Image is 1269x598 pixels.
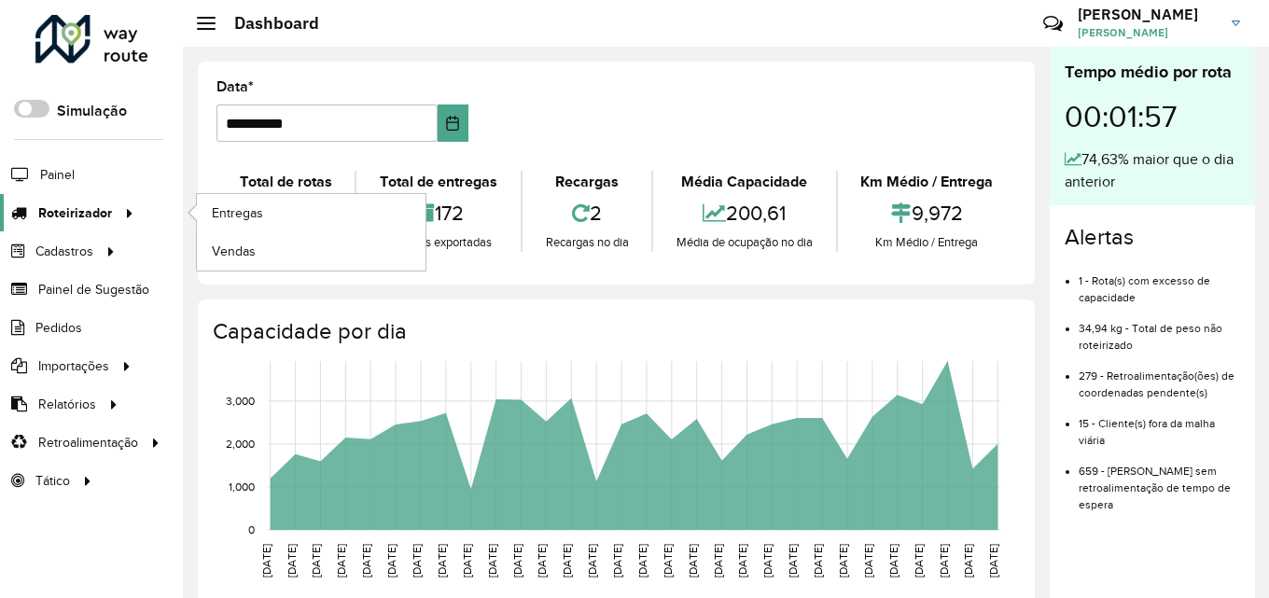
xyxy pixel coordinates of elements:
[226,395,255,407] text: 3,000
[658,193,830,233] div: 200,61
[527,233,647,252] div: Recargas no dia
[812,544,824,577] text: [DATE]
[213,318,1016,345] h4: Capacidade por dia
[1079,354,1240,401] li: 279 - Retroalimentação(ões) de coordenadas pendente(s)
[761,544,774,577] text: [DATE]
[221,171,350,193] div: Total de rotas
[361,233,515,252] div: Entregas exportadas
[286,544,298,577] text: [DATE]
[687,544,699,577] text: [DATE]
[216,76,254,98] label: Data
[35,471,70,491] span: Tático
[938,544,950,577] text: [DATE]
[197,232,425,270] a: Vendas
[38,356,109,376] span: Importações
[1079,401,1240,449] li: 15 - Cliente(s) fora da malha viária
[843,233,1011,252] div: Km Médio / Entrega
[527,193,647,233] div: 2
[35,242,93,261] span: Cadastros
[461,544,473,577] text: [DATE]
[212,203,263,223] span: Entregas
[1079,258,1240,306] li: 1 - Rota(s) com excesso de capacidade
[486,544,498,577] text: [DATE]
[57,100,127,122] label: Simulação
[511,544,523,577] text: [DATE]
[360,544,372,577] text: [DATE]
[1065,148,1240,193] div: 74,63% maior que o dia anterior
[335,544,347,577] text: [DATE]
[662,544,674,577] text: [DATE]
[658,171,830,193] div: Média Capacidade
[536,544,548,577] text: [DATE]
[226,438,255,450] text: 2,000
[38,433,138,452] span: Retroalimentação
[561,544,573,577] text: [DATE]
[843,171,1011,193] div: Km Médio / Entrega
[1065,85,1240,148] div: 00:01:57
[1079,449,1240,513] li: 659 - [PERSON_NAME] sem retroalimentação de tempo de espera
[987,544,999,577] text: [DATE]
[712,544,724,577] text: [DATE]
[736,544,748,577] text: [DATE]
[216,13,319,34] h2: Dashboard
[411,544,423,577] text: [DATE]
[837,544,849,577] text: [DATE]
[1033,4,1073,44] a: Contato Rápido
[1079,306,1240,354] li: 34,94 kg - Total de peso não roteirizado
[862,544,874,577] text: [DATE]
[1065,60,1240,85] div: Tempo médio por rota
[197,194,425,231] a: Entregas
[913,544,925,577] text: [DATE]
[248,523,255,535] text: 0
[212,242,256,261] span: Vendas
[658,233,830,252] div: Média de ocupação no dia
[1078,24,1218,41] span: [PERSON_NAME]
[611,544,623,577] text: [DATE]
[361,193,515,233] div: 172
[38,280,149,299] span: Painel de Sugestão
[35,318,82,338] span: Pedidos
[843,193,1011,233] div: 9,972
[38,395,96,414] span: Relatórios
[260,544,272,577] text: [DATE]
[962,544,974,577] text: [DATE]
[1065,224,1240,251] h4: Alertas
[38,203,112,223] span: Roteirizador
[310,544,322,577] text: [DATE]
[1078,6,1218,23] h3: [PERSON_NAME]
[436,544,448,577] text: [DATE]
[887,544,899,577] text: [DATE]
[385,544,397,577] text: [DATE]
[438,104,468,142] button: Choose Date
[229,480,255,493] text: 1,000
[527,171,647,193] div: Recargas
[787,544,799,577] text: [DATE]
[586,544,598,577] text: [DATE]
[361,171,515,193] div: Total de entregas
[636,544,648,577] text: [DATE]
[40,165,75,185] span: Painel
